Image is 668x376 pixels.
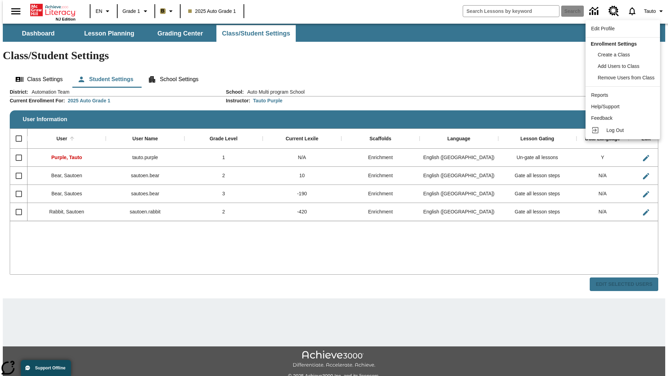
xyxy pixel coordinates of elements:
span: Reports [591,92,608,98]
span: Log Out [606,127,624,133]
span: Remove Users from Class [598,75,654,80]
span: Edit Profile [591,26,615,31]
span: Add Users to Class [598,63,639,69]
span: Create a Class [598,52,630,57]
span: Help/Support [591,104,620,109]
span: Feedback [591,115,612,121]
span: Enrollment Settings [591,41,637,47]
